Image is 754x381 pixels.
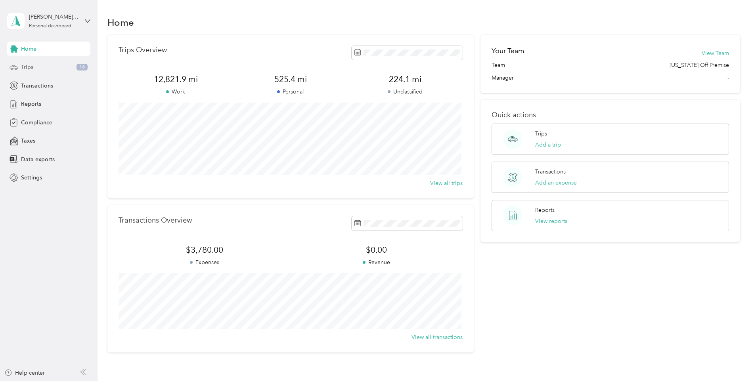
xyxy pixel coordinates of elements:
[29,13,78,21] div: [PERSON_NAME] [PERSON_NAME]
[21,173,42,182] span: Settings
[411,333,463,341] button: View all transactions
[21,137,35,145] span: Taxes
[119,216,192,225] p: Transactions Overview
[291,258,463,267] p: Revenue
[535,206,555,214] p: Reports
[119,88,233,96] p: Work
[348,88,463,96] p: Unclassified
[21,118,52,127] span: Compliance
[119,46,167,54] p: Trips Overview
[430,179,463,187] button: View all trips
[107,18,134,27] h1: Home
[29,24,71,29] div: Personal dashboard
[492,46,524,56] h2: Your Team
[492,74,514,82] span: Manager
[119,258,291,267] p: Expenses
[119,244,291,255] span: $3,780.00
[492,111,729,119] p: Quick actions
[21,100,41,108] span: Reports
[348,74,463,85] span: 224.1 mi
[4,369,45,377] button: Help center
[535,168,566,176] p: Transactions
[535,130,547,138] p: Trips
[710,337,754,381] iframe: Everlance-gr Chat Button Frame
[492,61,505,69] span: Team
[21,45,36,53] span: Home
[535,217,567,225] button: View reports
[291,244,463,255] span: $0.00
[77,64,88,71] span: 16
[21,155,55,164] span: Data exports
[21,82,53,90] span: Transactions
[535,141,561,149] button: Add a trip
[233,74,348,85] span: 525.4 mi
[727,74,729,82] span: -
[119,74,233,85] span: 12,821.9 mi
[702,49,729,57] button: View Team
[21,63,33,71] span: Trips
[670,61,729,69] span: [US_STATE] Off Premise
[535,179,577,187] button: Add an expense
[233,88,348,96] p: Personal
